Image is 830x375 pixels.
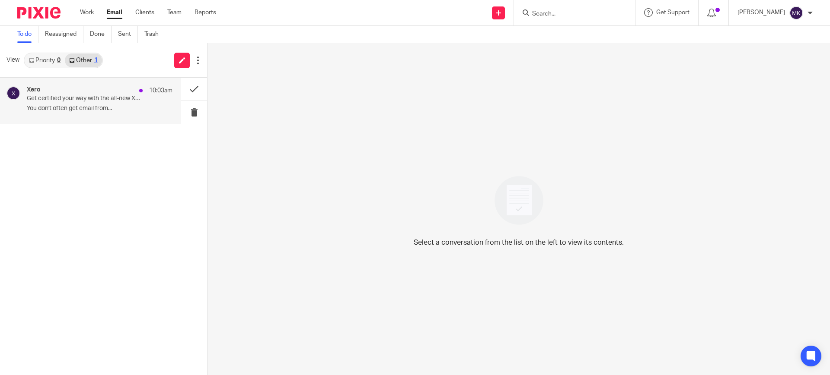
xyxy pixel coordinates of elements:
img: svg%3E [6,86,20,100]
a: Team [167,8,182,17]
a: Trash [144,26,165,43]
img: Pixie [17,7,61,19]
a: Reassigned [45,26,83,43]
a: Clients [135,8,154,17]
a: Other1 [65,54,102,67]
a: Reports [195,8,216,17]
a: Done [90,26,112,43]
a: Work [80,8,94,17]
p: [PERSON_NAME] [737,8,785,17]
a: Sent [118,26,138,43]
img: svg%3E [789,6,803,20]
a: To do [17,26,38,43]
p: 10:03am [149,86,172,95]
div: 0 [57,57,61,63]
input: Search [531,10,609,18]
span: Get Support [656,9,690,16]
p: You don't often get email from... [27,105,172,112]
p: Select a conversation from the list on the left to view its contents. [414,237,624,248]
p: Get certified your way with the all-new Xero certification [27,95,144,102]
div: 1 [94,57,98,63]
img: image [489,170,549,230]
a: Priority0 [25,54,65,67]
span: View [6,56,19,65]
h4: Xero [27,86,41,94]
a: Email [107,8,122,17]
